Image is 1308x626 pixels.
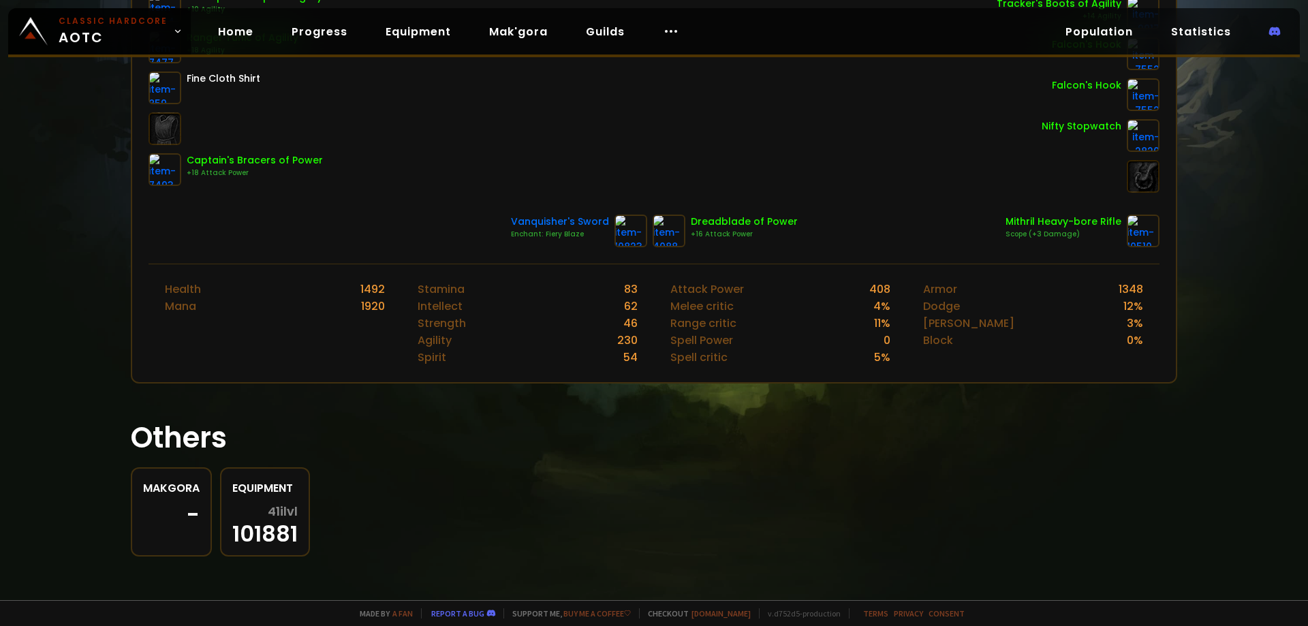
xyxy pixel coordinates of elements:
[691,608,751,619] a: [DOMAIN_NAME]
[149,153,181,186] img: item-7493
[670,281,744,298] div: Attack Power
[1055,18,1144,46] a: Population
[268,505,298,518] span: 41 ilvl
[511,215,609,229] div: Vanquisher's Sword
[232,480,298,497] div: Equipment
[511,229,609,240] div: Enchant: Fiery Blaze
[187,4,322,15] div: +10 Agility
[670,349,728,366] div: Spell critic
[1127,215,1159,247] img: item-10510
[614,215,647,247] img: item-10823
[1127,78,1159,111] img: item-7552
[1006,229,1121,240] div: Scope (+3 Damage)
[149,72,181,104] img: item-859
[1119,281,1143,298] div: 1348
[929,608,965,619] a: Consent
[624,281,638,298] div: 83
[670,315,736,332] div: Range critic
[187,72,260,86] div: Fine Cloth Shirt
[131,467,212,557] a: Makgora-
[1127,119,1159,152] img: item-2820
[352,608,413,619] span: Made by
[1123,298,1143,315] div: 12 %
[1160,18,1242,46] a: Statistics
[1006,215,1121,229] div: Mithril Heavy-bore Rifle
[923,281,957,298] div: Armor
[418,332,452,349] div: Agility
[131,416,1177,459] h1: Others
[884,332,890,349] div: 0
[923,332,953,349] div: Block
[759,608,841,619] span: v. d752d5 - production
[418,315,466,332] div: Strength
[187,168,323,178] div: +18 Attack Power
[418,281,465,298] div: Stamina
[863,608,888,619] a: Terms
[923,298,960,315] div: Dodge
[503,608,631,619] span: Support me,
[670,332,733,349] div: Spell Power
[873,298,890,315] div: 4 %
[8,8,191,54] a: Classic HardcoreAOTC
[874,315,890,332] div: 11 %
[143,505,200,525] div: -
[59,15,168,27] small: Classic Hardcore
[874,349,890,366] div: 5 %
[360,281,385,298] div: 1492
[575,18,636,46] a: Guilds
[1127,332,1143,349] div: 0 %
[623,315,638,332] div: 46
[1052,78,1121,93] div: Falcon's Hook
[923,315,1014,332] div: [PERSON_NAME]
[59,15,168,48] span: AOTC
[392,608,413,619] a: a fan
[165,281,201,298] div: Health
[617,332,638,349] div: 230
[143,480,200,497] div: Makgora
[894,608,923,619] a: Privacy
[563,608,631,619] a: Buy me a coffee
[418,298,463,315] div: Intellect
[478,18,559,46] a: Mak'gora
[670,298,734,315] div: Melee critic
[207,18,264,46] a: Home
[361,298,385,315] div: 1920
[624,298,638,315] div: 62
[375,18,462,46] a: Equipment
[165,298,196,315] div: Mana
[639,608,751,619] span: Checkout
[653,215,685,247] img: item-4088
[220,467,310,557] a: Equipment41ilvl101881
[431,608,484,619] a: Report a bug
[691,229,798,240] div: +16 Attack Power
[691,215,798,229] div: Dreadblade of Power
[869,281,890,298] div: 408
[281,18,358,46] a: Progress
[418,349,446,366] div: Spirit
[1127,315,1143,332] div: 3 %
[623,349,638,366] div: 54
[1042,119,1121,134] div: Nifty Stopwatch
[187,153,323,168] div: Captain's Bracers of Power
[232,505,298,544] div: 101881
